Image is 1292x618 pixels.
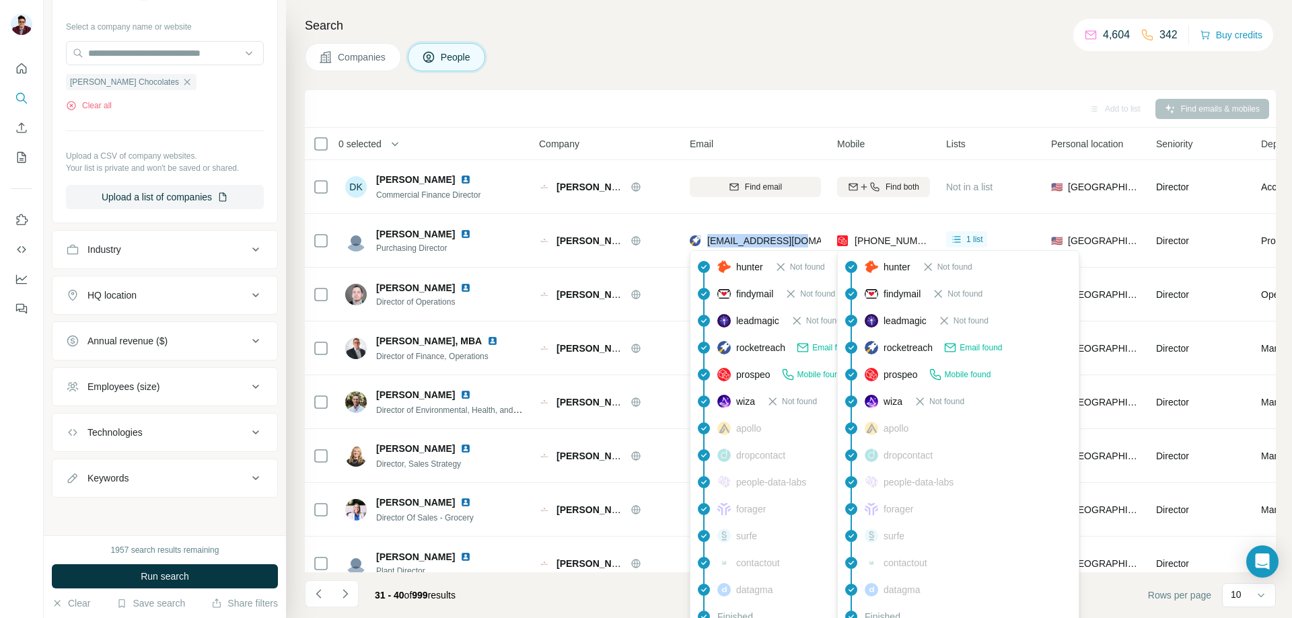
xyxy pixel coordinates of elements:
button: Save search [116,596,185,610]
span: Rows per page [1148,588,1211,602]
span: [PERSON_NAME] Chocolates [70,76,179,88]
button: Clear [52,596,90,610]
span: apollo [884,422,908,435]
span: Director [1156,558,1189,569]
span: apollo [736,422,761,435]
span: Not found [782,395,817,408]
button: Navigate to next page [332,580,359,607]
img: provider hunter logo [865,260,878,272]
img: Logo of Russell Stover Chocolates [539,289,550,300]
img: provider leadmagic logo [865,314,878,327]
span: Run search [141,570,189,583]
span: prospeo [736,368,770,381]
div: Open Intercom Messenger [1246,545,1279,578]
img: provider wiza logo [865,395,878,408]
button: Find email [690,177,821,197]
span: Not found [954,315,989,327]
div: Employees (size) [87,380,159,393]
span: surfe [736,529,757,543]
button: Dashboard [11,267,32,291]
img: provider rocketreach logo [865,341,878,354]
img: provider dropcontact logo [717,449,731,462]
span: [GEOGRAPHIC_DATA] [1068,557,1140,570]
span: [GEOGRAPHIC_DATA] [1068,234,1140,247]
span: Seniority [1156,137,1192,151]
img: LinkedIn logo [460,443,471,454]
span: [PERSON_NAME] Chocolates [557,397,689,408]
span: datagma [736,583,773,596]
span: forager [736,502,766,516]
img: provider findymail logo [865,287,878,301]
p: 10 [1231,588,1242,601]
p: 342 [1159,27,1178,43]
span: Find email [745,181,782,193]
button: Industry [52,233,277,266]
p: Upload a CSV of company websites. [66,150,264,162]
img: provider people-data-labs logo [717,475,731,488]
span: hunter [736,260,763,274]
span: Not in a list [946,182,993,192]
span: contactout [736,556,780,570]
span: [GEOGRAPHIC_DATA] [1068,288,1140,301]
span: findymail [736,287,773,301]
div: Industry [87,243,121,256]
img: LinkedIn logo [460,282,471,293]
span: Director of Finance, Operations [376,352,489,361]
span: leadmagic [736,314,779,327]
img: provider people-data-labs logo [865,475,878,488]
p: Your list is private and won't be saved or shared. [66,162,264,174]
span: [PERSON_NAME] Chocolates [557,451,689,461]
img: Avatar [345,391,367,413]
img: Avatar [345,284,367,305]
div: 1957 search results remaining [111,544,219,556]
button: Use Surfe API [11,237,32,262]
span: Not found [937,261,972,273]
span: Company [539,137,579,151]
button: Quick start [11,56,32,81]
span: Director of Operations [376,296,487,308]
span: [PERSON_NAME] Chocolates [557,504,689,515]
img: provider contactout logo [717,559,731,566]
span: [PERSON_NAME] [376,496,455,509]
span: [GEOGRAPHIC_DATA] [1068,503,1140,516]
span: people-data-labs [884,475,954,489]
img: Logo of Russell Stover Chocolates [539,451,550,461]
button: Search [11,86,32,110]
span: 31 - 40 [375,590,404,601]
span: Director [1156,182,1189,192]
span: forager [884,502,913,516]
span: [GEOGRAPHIC_DATA] [1068,395,1140,409]
span: [PERSON_NAME] [376,550,455,564]
span: of [404,590,412,601]
img: provider apollo logo [717,422,731,435]
span: wiza [884,395,902,408]
span: [PERSON_NAME] [376,281,455,295]
span: findymail [884,287,921,301]
span: Not found [806,315,841,327]
span: Not found [929,395,964,408]
img: provider surfe logo [717,529,731,542]
img: provider findymail logo [717,287,731,301]
span: Email found [960,342,1002,354]
img: LinkedIn logo [460,174,471,185]
span: prospeo [884,368,918,381]
div: Keywords [87,471,129,485]
span: rocketreach [884,341,933,354]
img: provider prospeo logo [717,368,731,381]
span: Director Of Sales - Grocery [376,513,474,523]
img: Avatar [345,338,367,359]
span: [EMAIL_ADDRESS][DOMAIN_NAME] [707,235,867,246]
span: Director [1156,235,1189,246]
span: Purchasing Director [376,242,487,254]
span: Mobile found [797,369,844,381]
img: LinkedIn logo [460,389,471,400]
span: Email found [812,342,855,354]
span: [PERSON_NAME] Chocolates [557,558,689,569]
img: provider leadmagic logo [717,314,731,327]
img: provider forager logo [865,502,878,516]
span: 🇺🇸 [1051,234,1063,247]
span: Email [690,137,713,151]
span: wiza [736,395,755,408]
span: dropcontact [884,449,933,462]
img: provider rocketreach logo [690,234,701,247]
